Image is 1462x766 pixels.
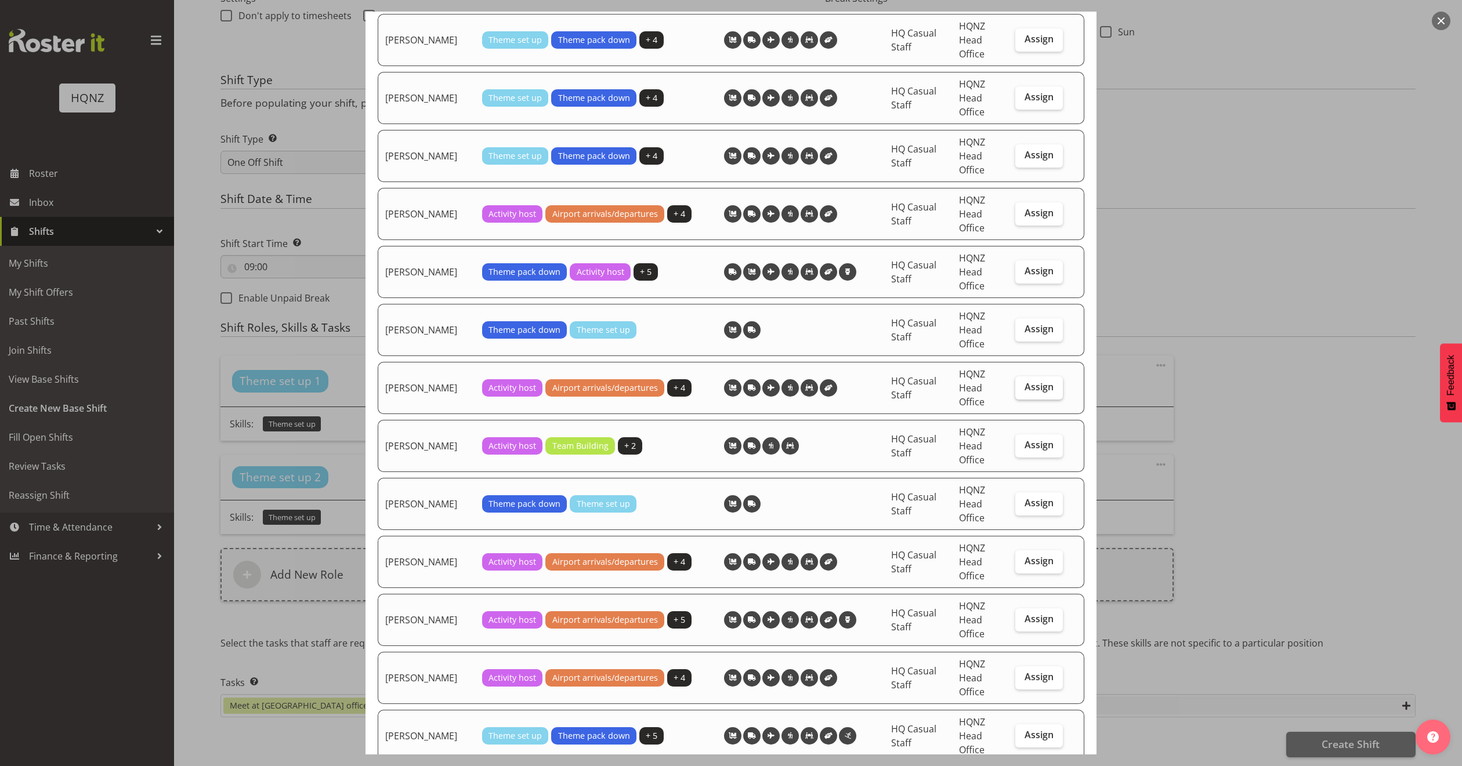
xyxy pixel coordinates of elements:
[891,723,936,749] span: HQ Casual Staff
[891,259,936,285] span: HQ Casual Staff
[1025,265,1054,277] span: Assign
[1025,149,1054,161] span: Assign
[488,34,542,46] span: Theme set up
[488,729,542,742] span: Theme set up
[674,208,685,220] span: + 4
[488,671,536,684] span: Activity host
[552,556,658,568] span: Airport arrivals/departures
[891,85,936,111] span: HQ Casual Staff
[1025,439,1054,451] span: Assign
[891,433,936,459] span: HQ Casual Staff
[488,324,560,336] span: Theme pack down
[891,27,936,53] span: HQ Casual Staff
[959,600,985,640] span: HQNZ Head Office
[378,536,475,588] td: [PERSON_NAME]
[378,652,475,704] td: [PERSON_NAME]
[959,368,985,408] span: HQNZ Head Office
[1025,613,1054,625] span: Assign
[488,440,536,452] span: Activity host
[577,266,624,278] span: Activity host
[378,304,475,356] td: [PERSON_NAME]
[1025,323,1054,335] span: Assign
[891,491,936,517] span: HQ Casual Staff
[378,130,475,182] td: [PERSON_NAME]
[959,542,985,582] span: HQNZ Head Office
[674,671,685,684] span: + 4
[488,92,542,104] span: Theme set up
[959,716,985,756] span: HQNZ Head Office
[891,375,936,401] span: HQ Casual Staff
[640,266,652,278] span: + 5
[552,208,658,220] span: Airport arrivals/departures
[558,729,630,742] span: Theme pack down
[1025,91,1054,103] span: Assign
[1025,497,1054,509] span: Assign
[1446,355,1456,395] span: Feedback
[552,613,658,626] span: Airport arrivals/departures
[488,150,542,162] span: Theme set up
[674,382,685,394] span: + 4
[674,556,685,568] span: + 4
[558,34,630,46] span: Theme pack down
[891,143,936,169] span: HQ Casual Staff
[891,201,936,227] span: HQ Casual Staff
[959,252,985,292] span: HQNZ Head Office
[959,310,985,350] span: HQNZ Head Office
[646,92,657,104] span: + 4
[577,324,630,336] span: Theme set up
[558,92,630,104] span: Theme pack down
[959,194,985,234] span: HQNZ Head Office
[1427,731,1439,743] img: help-xxl-2.png
[1025,381,1054,393] span: Assign
[488,498,560,510] span: Theme pack down
[646,34,657,46] span: + 4
[959,78,985,118] span: HQNZ Head Office
[891,549,936,575] span: HQ Casual Staff
[378,14,475,66] td: [PERSON_NAME]
[378,188,475,240] td: [PERSON_NAME]
[891,665,936,691] span: HQ Casual Staff
[959,484,985,524] span: HQNZ Head Office
[646,150,657,162] span: + 4
[1025,33,1054,45] span: Assign
[378,594,475,646] td: [PERSON_NAME]
[1440,343,1462,422] button: Feedback - Show survey
[488,556,536,568] span: Activity host
[378,420,475,472] td: [PERSON_NAME]
[488,613,536,626] span: Activity host
[552,382,658,394] span: Airport arrivals/departures
[959,136,985,176] span: HQNZ Head Office
[1025,729,1054,740] span: Assign
[552,440,609,452] span: Team Building
[891,607,936,633] span: HQ Casual Staff
[624,440,636,452] span: + 2
[674,613,685,626] span: + 5
[646,729,657,742] span: + 5
[552,671,658,684] span: Airport arrivals/departures
[891,317,936,343] span: HQ Casual Staff
[1025,207,1054,219] span: Assign
[1025,671,1054,682] span: Assign
[959,20,985,60] span: HQNZ Head Office
[488,266,560,278] span: Theme pack down
[577,498,630,510] span: Theme set up
[959,426,985,466] span: HQNZ Head Office
[378,710,475,762] td: [PERSON_NAME]
[378,478,475,530] td: [PERSON_NAME]
[378,362,475,414] td: [PERSON_NAME]
[378,246,475,298] td: [PERSON_NAME]
[1025,555,1054,567] span: Assign
[378,72,475,124] td: [PERSON_NAME]
[959,658,985,698] span: HQNZ Head Office
[488,208,536,220] span: Activity host
[558,150,630,162] span: Theme pack down
[488,382,536,394] span: Activity host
